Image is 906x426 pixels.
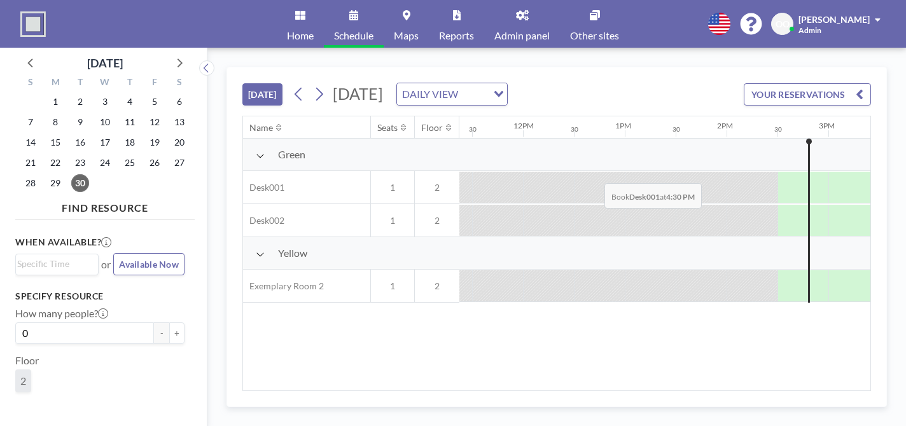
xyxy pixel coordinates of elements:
[121,154,139,172] span: Thursday, September 25, 2025
[22,154,39,172] span: Sunday, September 21, 2025
[171,93,188,111] span: Saturday, September 6, 2025
[469,125,477,134] div: 30
[71,174,89,192] span: Tuesday, September 30, 2025
[96,113,114,131] span: Wednesday, September 10, 2025
[615,121,631,130] div: 1PM
[87,54,123,72] div: [DATE]
[629,192,660,202] b: Desk001
[46,93,64,111] span: Monday, September 1, 2025
[22,174,39,192] span: Sunday, September 28, 2025
[121,93,139,111] span: Thursday, September 4, 2025
[20,11,46,37] img: organization-logo
[117,75,142,92] div: T
[119,259,179,270] span: Available Now
[20,374,26,387] span: 2
[16,254,98,273] div: Search for option
[154,322,169,344] button: -
[666,192,695,202] b: 4:30 PM
[819,121,835,130] div: 3PM
[101,258,111,271] span: or
[571,125,578,134] div: 30
[249,122,273,134] div: Name
[46,174,64,192] span: Monday, September 29, 2025
[400,86,461,102] span: DAILY VIEW
[146,134,164,151] span: Friday, September 19, 2025
[142,75,167,92] div: F
[121,113,139,131] span: Thursday, September 11, 2025
[462,86,486,102] input: Search for option
[415,215,459,226] span: 2
[333,84,383,103] span: [DATE]
[169,322,185,344] button: +
[43,75,68,92] div: M
[15,354,39,367] label: Floor
[96,154,114,172] span: Wednesday, September 24, 2025
[71,154,89,172] span: Tuesday, September 23, 2025
[15,291,185,302] h3: Specify resource
[513,121,534,130] div: 12PM
[243,215,284,226] span: Desk002
[46,113,64,131] span: Monday, September 8, 2025
[278,148,305,161] span: Green
[377,122,398,134] div: Seats
[146,154,164,172] span: Friday, September 26, 2025
[371,182,414,193] span: 1
[774,125,782,134] div: 30
[146,93,164,111] span: Friday, September 5, 2025
[415,182,459,193] span: 2
[242,83,282,106] button: [DATE]
[96,93,114,111] span: Wednesday, September 3, 2025
[394,31,419,41] span: Maps
[113,253,185,275] button: Available Now
[71,113,89,131] span: Tuesday, September 9, 2025
[439,31,474,41] span: Reports
[15,307,108,320] label: How many people?
[604,183,702,209] span: Book at
[171,134,188,151] span: Saturday, September 20, 2025
[71,93,89,111] span: Tuesday, September 2, 2025
[171,154,188,172] span: Saturday, September 27, 2025
[18,75,43,92] div: S
[278,247,307,259] span: Yellow
[243,280,324,292] span: Exemplary Room 2
[71,134,89,151] span: Tuesday, September 16, 2025
[96,134,114,151] span: Wednesday, September 17, 2025
[570,31,619,41] span: Other sites
[167,75,192,92] div: S
[415,280,459,292] span: 2
[494,31,550,41] span: Admin panel
[68,75,93,92] div: T
[15,196,195,214] h4: FIND RESOURCE
[171,113,188,131] span: Saturday, September 13, 2025
[22,134,39,151] span: Sunday, September 14, 2025
[673,125,680,134] div: 30
[22,113,39,131] span: Sunday, September 7, 2025
[287,31,314,41] span: Home
[46,134,64,151] span: Monday, September 15, 2025
[371,215,414,226] span: 1
[17,257,91,271] input: Search for option
[776,18,790,30] span: OO
[46,154,64,172] span: Monday, September 22, 2025
[243,182,284,193] span: Desk001
[93,75,118,92] div: W
[798,25,821,35] span: Admin
[421,122,443,134] div: Floor
[798,14,870,25] span: [PERSON_NAME]
[397,83,507,105] div: Search for option
[146,113,164,131] span: Friday, September 12, 2025
[717,121,733,130] div: 2PM
[371,280,414,292] span: 1
[744,83,871,106] button: YOUR RESERVATIONS
[121,134,139,151] span: Thursday, September 18, 2025
[334,31,373,41] span: Schedule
